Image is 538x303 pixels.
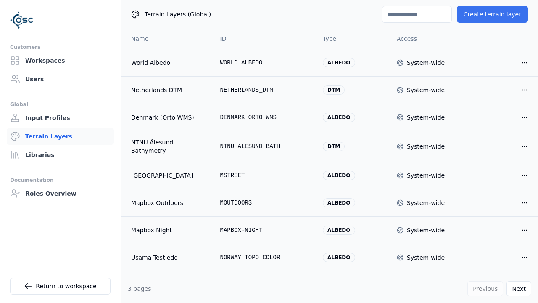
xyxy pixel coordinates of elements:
div: NETHERLANDS_DTM [220,86,310,94]
a: World Albedo [131,58,207,67]
a: Netherlands DTM [131,86,207,94]
div: System-wide [407,253,445,262]
div: Customers [10,42,111,52]
span: Terrain Layers (Global) [145,10,211,19]
div: MAPBOX-NIGHT [220,226,310,234]
div: Documentation [10,175,111,185]
div: albedo [323,253,355,262]
a: Users [7,71,114,88]
div: Global [10,99,111,109]
div: albedo [323,113,355,122]
div: DENMARK_ORTO_WMS [220,113,310,122]
div: albedo [323,226,355,235]
th: Type [316,29,390,49]
button: Next [506,281,531,296]
div: albedo [323,198,355,207]
a: Input Profiles [7,109,114,126]
div: System-wide [407,199,445,207]
a: Return to workspace [10,278,111,295]
div: WORLD_ALBEDO [220,58,310,67]
div: MOUTDOORS [220,199,310,207]
div: dtm [323,142,345,151]
th: ID [214,29,316,49]
a: Denmark (Orto WMS) [131,113,207,122]
div: System-wide [407,113,445,122]
th: Name [121,29,214,49]
div: NTNU_ALESUND_BATH [220,142,310,151]
a: Roles Overview [7,185,114,202]
a: NTNU Ålesund Bathymetry [131,138,207,155]
a: [GEOGRAPHIC_DATA] [131,171,207,180]
img: Logo [10,8,34,32]
a: Libraries [7,146,114,163]
div: System-wide [407,58,445,67]
a: Mapbox Outdoors [131,199,207,207]
button: Create terrain layer [457,6,528,23]
th: Access [390,29,464,49]
div: albedo [323,171,355,180]
a: Workspaces [7,52,114,69]
div: System-wide [407,226,445,234]
div: System-wide [407,171,445,180]
div: NORWAY_TOPO_COLOR [220,253,310,262]
a: Terrain Layers [7,128,114,145]
div: System-wide [407,142,445,151]
div: albedo [323,58,355,67]
a: Mapbox Night [131,226,207,234]
a: Usama Test edd [131,253,207,262]
div: dtm [323,85,345,95]
div: System-wide [407,86,445,94]
span: 3 pages [128,285,151,292]
div: MSTREET [220,171,310,180]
